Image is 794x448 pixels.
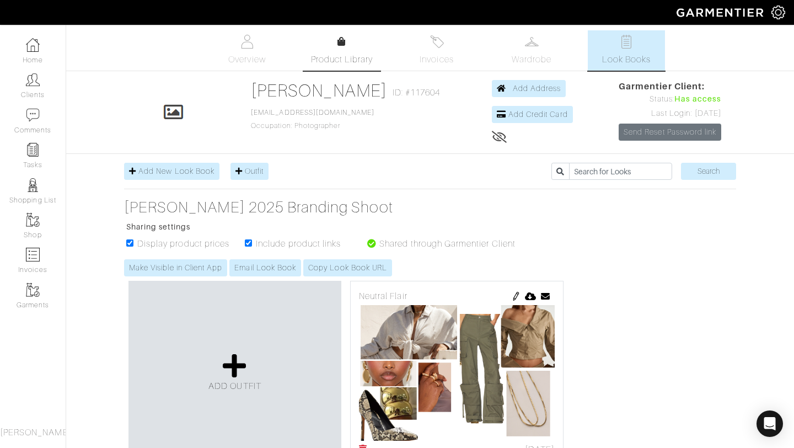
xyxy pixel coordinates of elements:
[26,213,40,227] img: garments-icon-b7da505a4dc4fd61783c78ac3ca0ef83fa9d6f193b1c9dc38574b1d14d53ca28.png
[251,81,387,100] a: [PERSON_NAME]
[208,353,261,393] a: ADD OUTFIT
[671,3,771,22] img: garmentier-logo-header-white-b43fb05a5012e4ada735d5af1a66efaba907eab6374d6393d1fbf88cb4ef424d.png
[359,290,555,303] div: Neutral Flair
[124,163,219,180] a: Add New Look Book
[513,84,561,93] span: Add Address
[493,30,570,71] a: Wardrobe
[430,35,444,49] img: orders-27d20c2124de7fd6de4e0e44c1d41de31381a507db9b33961299e4e07d508b8c.svg
[492,80,566,97] a: Add Address
[525,35,539,49] img: wardrobe-487a4870c1b7c33e795ec22d11cfc2ed9d08956e64fb3008fe2437562e282088.svg
[124,198,527,217] a: [PERSON_NAME] 2025 Branding Shoot
[681,163,736,180] input: Search
[26,73,40,87] img: clients-icon-6bae9207a08558b7cb47a8932f037763ab4055f8c8b6bfacd5dc20c3e0201464.png
[26,248,40,262] img: orders-icon-0abe47150d42831381b5fb84f609e132dff9fe21cb692f30cb5eec754e2cba89.png
[245,167,264,175] span: Outfit
[230,163,269,180] a: Outfit
[420,53,453,66] span: Invoices
[251,109,374,130] span: Occupation: Photographer
[26,178,40,192] img: stylists-icon-eb353228a002819b7ec25b43dbf5f0378dd9e0616d9560372ff212230b889e62.png
[619,124,721,141] a: Send Reset Password link
[26,283,40,297] img: garments-icon-b7da505a4dc4fd61783c78ac3ca0ef83fa9d6f193b1c9dc38574b1d14d53ca28.png
[393,86,441,99] span: ID: #117604
[303,259,392,276] a: Copy Look Book URL
[208,30,286,71] a: Overview
[398,30,475,71] a: Invoices
[379,237,516,250] label: Shared through Garmentier Client
[240,35,254,49] img: basicinfo-40fd8af6dae0f16599ec9e87c0ef1c0a1fdea2edbe929e3d69a839185d80c458.svg
[126,221,527,233] p: Sharing settings
[512,53,551,66] span: Wardrobe
[208,381,261,391] span: ADD OUTFIT
[492,106,573,123] a: Add Credit Card
[251,109,374,116] a: [EMAIL_ADDRESS][DOMAIN_NAME]
[311,53,373,66] span: Product Library
[508,110,568,119] span: Add Credit Card
[757,410,783,437] div: Open Intercom Messenger
[619,93,721,105] div: Status:
[303,35,380,66] a: Product Library
[137,237,229,250] label: Display product prices
[26,108,40,122] img: comment-icon-a0a6a9ef722e966f86d9cbdc48e553b5cf19dbc54f86b18d962a5391bc8f6eb6.png
[602,53,651,66] span: Look Books
[256,237,341,250] label: Include product links
[619,108,721,120] div: Last Login: [DATE]
[228,53,265,66] span: Overview
[359,303,555,441] img: 1755813518.png
[26,38,40,52] img: dashboard-icon-dbcd8f5a0b271acd01030246c82b418ddd0df26cd7fceb0bd07c9910d44c42f6.png
[674,93,722,105] span: Has access
[619,80,721,93] span: Garmentier Client:
[124,259,227,276] a: Make Visible in Client App
[620,35,634,49] img: todo-9ac3debb85659649dc8f770b8b6100bb5dab4b48dedcbae339e5042a72dfd3cc.svg
[26,143,40,157] img: reminder-icon-8004d30b9f0a5d33ae49ab947aed9ed385cf756f9e5892f1edd6e32f2345188e.png
[771,6,785,19] img: gear-icon-white-bd11855cb880d31180b6d7d6211b90ccbf57a29d726f0c71d8c61bd08dd39cc2.png
[138,167,214,175] span: Add New Look Book
[569,163,672,180] input: Search for Looks
[588,30,665,71] a: Look Books
[512,292,521,301] img: pen-cf24a1663064a2ec1b9c1bd2387e9de7a2fa800b781884d57f21acf72779bad2.png
[229,259,301,276] a: Email Look Book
